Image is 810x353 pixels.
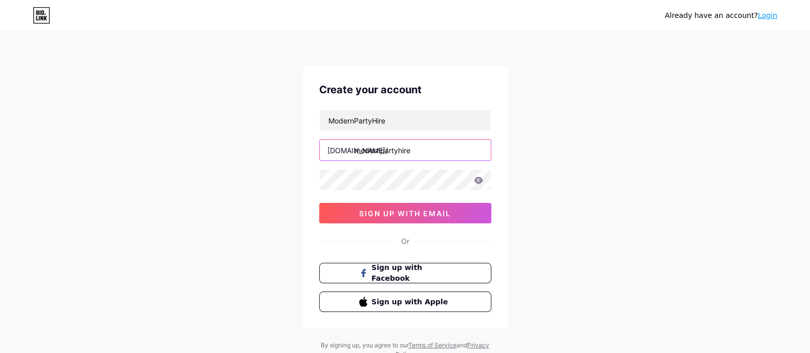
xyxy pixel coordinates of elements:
button: Sign up with Facebook [319,263,491,283]
button: Sign up with Apple [319,292,491,312]
span: Sign up with Apple [371,297,451,307]
div: Already have an account? [665,10,777,21]
div: [DOMAIN_NAME]/ [327,145,388,156]
input: Email [320,110,491,131]
div: Create your account [319,82,491,97]
span: Sign up with Facebook [371,262,451,284]
button: sign up with email [319,203,491,223]
a: Terms of Service [408,341,456,349]
div: Or [401,236,409,246]
a: Login [758,11,777,19]
span: sign up with email [359,209,451,218]
input: username [320,140,491,160]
